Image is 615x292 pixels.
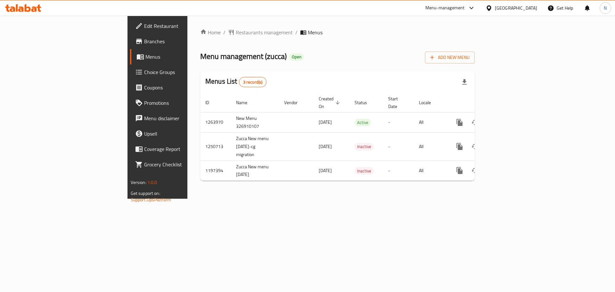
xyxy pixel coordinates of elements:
[130,80,230,95] a: Coupons
[295,29,298,36] li: /
[130,111,230,126] a: Menu disclaimer
[467,115,483,130] button: Change Status
[130,49,230,64] a: Menus
[289,53,304,61] div: Open
[355,99,375,106] span: Status
[231,161,279,181] td: Zucca New menu [DATE]
[319,166,332,175] span: [DATE]
[144,22,225,30] span: Edit Restaurant
[200,49,287,63] span: Menu management ( zucca )
[200,93,519,181] table: enhanced table
[355,119,371,126] div: Active
[239,79,266,85] span: 3 record(s)
[383,161,414,181] td: -
[144,114,225,122] span: Menu disclaimer
[414,161,447,181] td: All
[495,4,537,12] div: [GEOGRAPHIC_DATA]
[425,4,465,12] div: Menu-management
[130,141,230,157] a: Coverage Report
[131,189,160,197] span: Get support on:
[383,112,414,132] td: -
[452,115,467,130] button: more
[131,196,171,204] a: Support.OpsPlatform
[228,29,293,36] a: Restaurants management
[447,93,519,113] th: Actions
[319,95,342,110] span: Created On
[205,77,266,87] h2: Menus List
[130,95,230,111] a: Promotions
[231,132,279,161] td: Zucca New menu [DATE]-cg migration
[355,167,374,175] span: Inactive
[452,163,467,178] button: more
[131,178,146,187] span: Version:
[144,99,225,107] span: Promotions
[467,139,483,154] button: Change Status
[388,95,406,110] span: Start Date
[289,54,304,60] span: Open
[144,145,225,153] span: Coverage Report
[236,99,256,106] span: Name
[452,139,467,154] button: more
[145,53,225,61] span: Menus
[130,64,230,80] a: Choice Groups
[383,132,414,161] td: -
[200,29,475,36] nav: breadcrumb
[144,38,225,45] span: Branches
[130,126,230,141] a: Upsell
[355,143,374,151] div: Inactive
[457,74,472,90] div: Export file
[144,68,225,76] span: Choice Groups
[130,34,230,49] a: Branches
[355,143,374,150] span: Inactive
[319,142,332,151] span: [DATE]
[231,112,279,132] td: New Menu 326910107
[144,84,225,91] span: Coupons
[284,99,306,106] span: Vendor
[355,119,371,126] span: Active
[604,4,607,12] span: N
[414,112,447,132] td: All
[467,163,483,178] button: Change Status
[144,130,225,138] span: Upsell
[319,118,332,126] span: [DATE]
[414,132,447,161] td: All
[147,178,157,187] span: 1.0.0
[308,29,323,36] span: Menus
[144,161,225,168] span: Grocery Checklist
[205,99,217,106] span: ID
[236,29,293,36] span: Restaurants management
[425,52,475,63] button: Add New Menu
[130,18,230,34] a: Edit Restaurant
[419,99,439,106] span: Locale
[430,54,470,62] span: Add New Menu
[130,157,230,172] a: Grocery Checklist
